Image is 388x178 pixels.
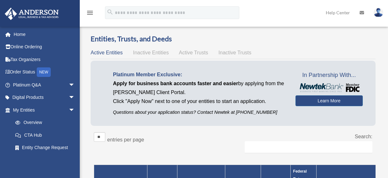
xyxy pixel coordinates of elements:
div: NEW [37,67,51,77]
span: arrow_drop_down [69,91,81,104]
a: Tax Organizers [4,53,85,66]
p: by applying from the [PERSON_NAME] Client Portal. [113,79,286,97]
a: Digital Productsarrow_drop_down [4,91,85,104]
a: Entity Change Request [9,141,81,154]
p: Platinum Member Exclusive: [113,70,286,79]
label: entries per page [107,137,144,142]
a: Binder Walkthrough [9,154,81,167]
a: Online Ordering [4,41,85,53]
span: In Partnership With... [295,70,363,80]
img: Anderson Advisors Platinum Portal [3,8,61,20]
a: CTA Hub [9,129,81,141]
span: arrow_drop_down [69,104,81,117]
a: Home [4,28,85,41]
span: Inactive Entities [133,50,169,55]
span: Active Entities [91,50,123,55]
label: Search: [355,134,372,139]
h3: Entities, Trusts, and Deeds [91,34,376,44]
img: User Pic [374,8,383,17]
i: menu [86,9,94,17]
span: Active Trusts [179,50,208,55]
span: arrow_drop_down [69,79,81,92]
img: NewtekBankLogoSM.png [299,83,360,92]
p: Questions about your application status? Contact Newtek at [PHONE_NUMBER] [113,108,286,116]
i: search [107,9,114,16]
a: My Entitiesarrow_drop_down [4,104,81,116]
a: Learn More [295,95,363,106]
span: Inactive Trusts [219,50,251,55]
a: Platinum Q&Aarrow_drop_down [4,79,85,91]
a: Overview [9,116,78,129]
a: menu [86,11,94,17]
span: Apply for business bank accounts faster and easier [113,81,238,86]
a: Order StatusNEW [4,66,85,79]
p: Click "Apply Now" next to one of your entities to start an application. [113,97,286,106]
